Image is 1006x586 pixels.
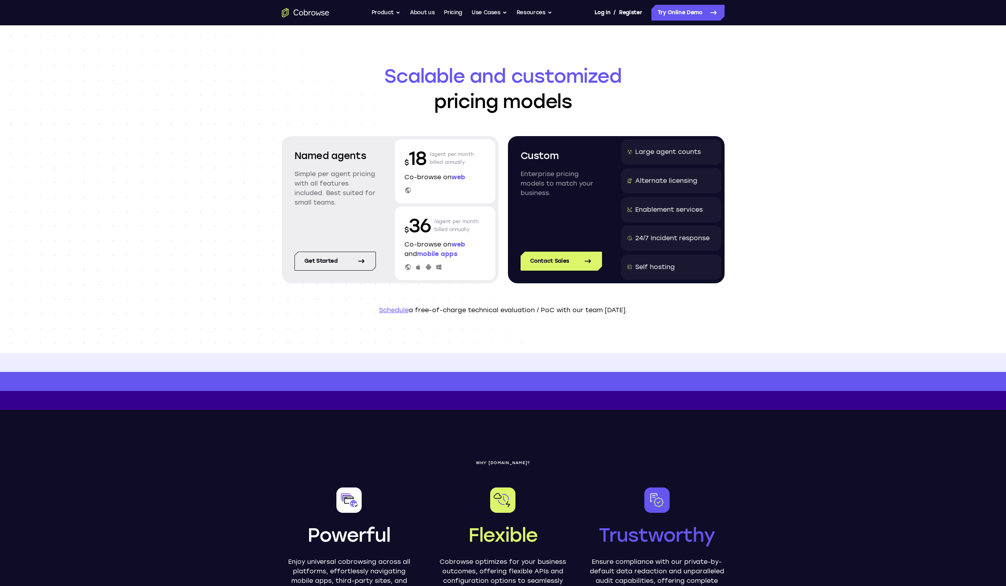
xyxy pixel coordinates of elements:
p: Co-browse on and [404,240,486,259]
span: $ [404,226,409,234]
p: /agent per month billed annually [430,146,474,171]
h2: Custom [521,149,602,163]
h1: pricing models [282,63,725,114]
h2: Named agents [294,149,376,163]
div: Enablement services [635,205,703,214]
span: web [451,241,465,248]
button: Use Cases [472,5,507,21]
a: About us [410,5,434,21]
h3: Trustworthy [599,522,715,548]
span: Scalable and customized [282,63,725,89]
span: / [613,8,616,17]
p: Simple per agent pricing with all features included. Best suited for small teams. [294,169,376,207]
span: mobile apps [417,250,457,258]
p: Enterprise pricing models to match your business. [521,169,602,198]
p: Co-browse on [404,173,486,182]
a: Pricing [444,5,462,21]
p: a free-of-charge technical evaluation / PoC with our team [DATE]. [282,305,725,315]
a: Go to the home page [282,8,329,17]
p: 18 [404,146,427,171]
a: Schedule [379,306,409,314]
p: 36 [404,213,431,238]
button: Product [372,5,401,21]
div: 24/7 Incident response [635,233,710,243]
button: Resources [517,5,552,21]
div: Self hosting [635,262,675,272]
a: Get started [294,252,376,271]
a: Register [619,5,642,21]
a: Try Online Demo [651,5,725,21]
span: $ [404,158,409,167]
p: /agent per month billed annually [434,213,479,238]
div: Alternate licensing [635,176,697,186]
p: WHY [DOMAIN_NAME]? [282,461,725,465]
div: Large agent counts [635,147,701,157]
h3: Powerful [308,522,390,548]
h3: Flexible [468,522,538,548]
a: Log In [595,5,610,21]
span: web [451,173,465,181]
a: Contact Sales [521,252,602,271]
